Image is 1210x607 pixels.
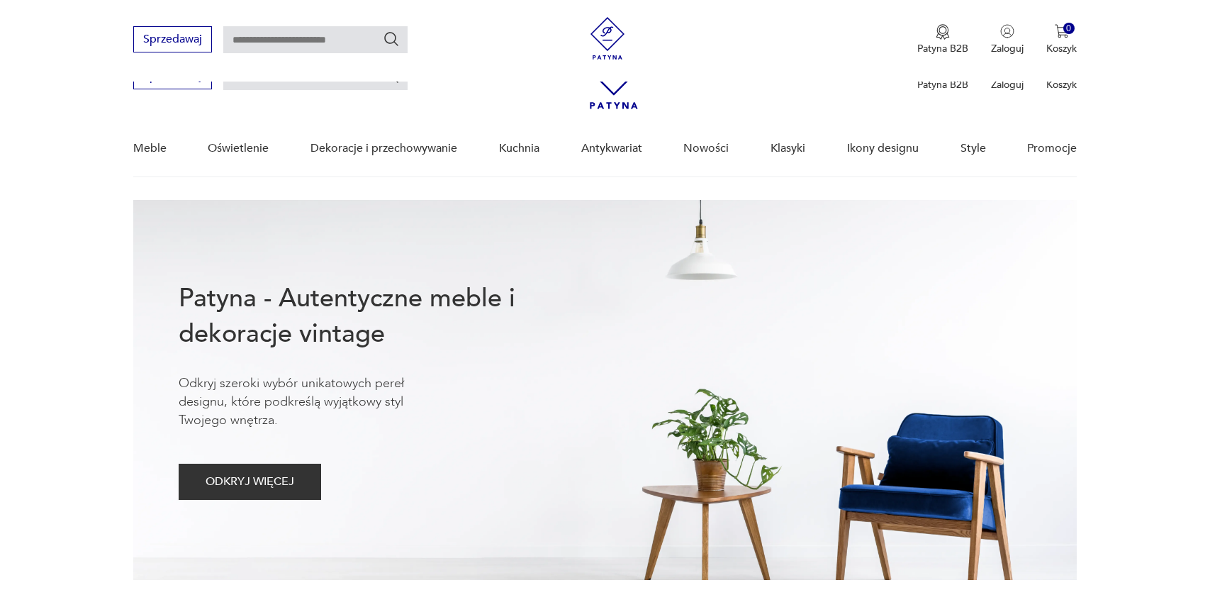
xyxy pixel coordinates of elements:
button: Zaloguj [991,24,1024,55]
img: Ikonka użytkownika [1000,24,1014,38]
a: ODKRYJ WIĘCEJ [179,478,321,488]
p: Patyna B2B [917,42,968,55]
h1: Patyna - Autentyczne meble i dekoracje vintage [179,281,561,352]
a: Oświetlenie [208,121,269,176]
p: Koszyk [1046,42,1077,55]
button: Szukaj [383,30,400,48]
a: Promocje [1027,121,1077,176]
button: Patyna B2B [917,24,968,55]
a: Nowości [683,121,729,176]
a: Meble [133,121,167,176]
img: Ikona medalu [936,24,950,40]
a: Dekoracje i przechowywanie [310,121,457,176]
button: 0Koszyk [1046,24,1077,55]
button: Sprzedawaj [133,26,212,52]
a: Klasyki [771,121,805,176]
a: Sprzedawaj [133,35,212,45]
img: Ikona koszyka [1055,24,1069,38]
img: Patyna - sklep z meblami i dekoracjami vintage [586,17,629,60]
div: 0 [1063,23,1075,35]
a: Kuchnia [499,121,539,176]
a: Style [960,121,986,176]
a: Sprzedawaj [133,72,212,82]
a: Ikona medaluPatyna B2B [917,24,968,55]
button: ODKRYJ WIĘCEJ [179,464,321,500]
a: Ikony designu [847,121,919,176]
p: Patyna B2B [917,78,968,91]
p: Zaloguj [991,42,1024,55]
a: Antykwariat [581,121,642,176]
p: Odkryj szeroki wybór unikatowych pereł designu, które podkreślą wyjątkowy styl Twojego wnętrza. [179,374,448,430]
p: Koszyk [1046,78,1077,91]
p: Zaloguj [991,78,1024,91]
